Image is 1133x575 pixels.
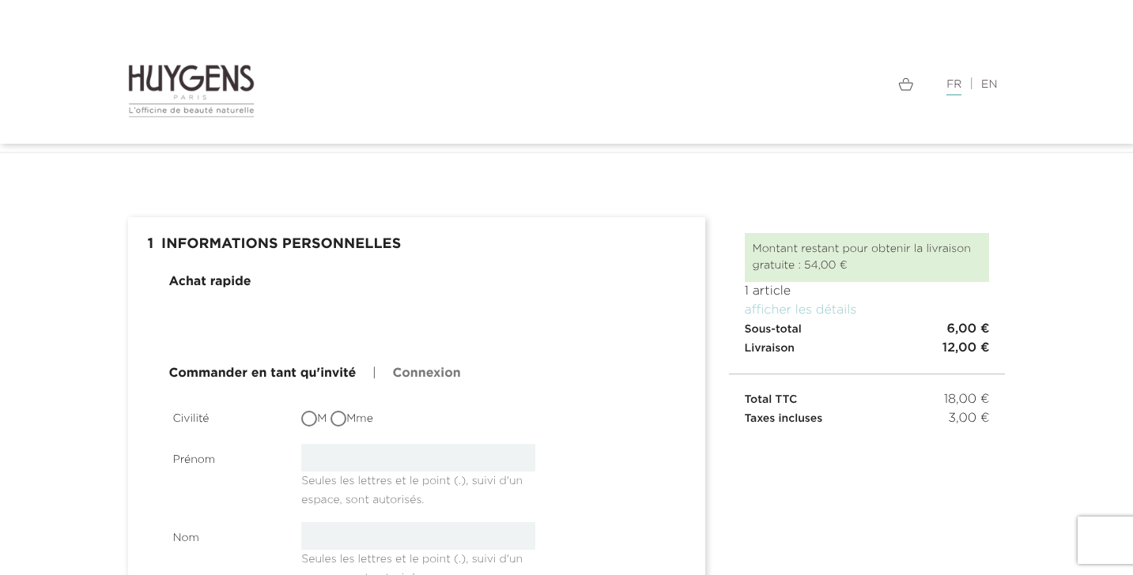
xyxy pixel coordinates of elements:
[140,229,162,261] span: 1
[301,469,523,505] span: Seules les lettres et le point (.), suivi d'un espace, sont autorisés.
[948,409,989,428] span: 3,00 €
[745,428,990,452] iframe: PayPal Message 1
[301,411,327,427] label: M
[579,75,1006,94] div: |
[293,310,540,345] iframe: PayPal-paypal
[745,282,990,301] p: 1 article
[745,413,823,424] span: Taxes incluses
[745,394,798,405] span: Total TTC
[947,320,990,339] span: 6,00 €
[753,243,971,271] span: Montant restant pour obtenir la livraison gratuite : 54,00 €
[161,403,290,427] label: Civilité
[128,63,255,118] img: Huygens logo
[942,339,990,358] span: 12,00 €
[745,304,857,317] a: afficher les détails
[745,324,802,335] span: Sous-total
[392,364,460,383] a: Connexion
[169,364,357,383] a: Commander en tant qu'invité
[169,272,251,291] div: Achat rapide
[161,444,290,468] label: Prénom
[140,229,693,261] h1: Informations personnelles
[372,367,376,380] span: |
[745,343,795,354] span: Livraison
[330,411,373,427] label: Mme
[161,522,290,547] label: Nom
[944,390,990,409] span: 18,00 €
